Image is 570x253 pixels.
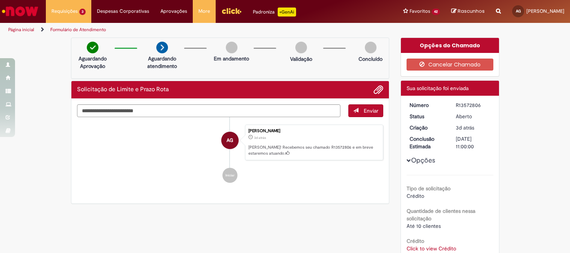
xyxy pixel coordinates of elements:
[404,113,450,120] dt: Status
[51,8,78,15] span: Requisições
[77,86,169,93] h2: Solicitação de Limite e Prazo Rota Histórico de tíquete
[401,38,499,53] div: Opções do Chamado
[456,113,491,120] div: Aberto
[456,124,474,131] time: 27/09/2025 10:35:01
[348,104,383,117] button: Enviar
[160,8,187,15] span: Aprovações
[278,8,296,17] p: +GenAi
[404,135,450,150] dt: Conclusão Estimada
[198,8,210,15] span: More
[451,8,485,15] a: Rascunhos
[456,135,491,150] div: [DATE] 11:00:00
[248,145,379,156] p: [PERSON_NAME]! Recebemos seu chamado R13572806 e em breve estaremos atuando.
[97,8,149,15] span: Despesas Corporativas
[407,208,475,222] b: Quantidade de clientes nessa solicitação
[456,101,491,109] div: R13572806
[410,8,430,15] span: Favoritos
[221,5,242,17] img: click_logo_yellow_360x200.png
[79,9,86,15] span: 3
[407,245,456,252] a: Click to view Crédito
[144,55,180,70] p: Aguardando atendimento
[365,42,376,53] img: img-circle-grey.png
[87,42,98,53] img: check-circle-green.png
[77,125,384,161] li: Amanda Cristina Martins Goncalves
[77,104,341,117] textarea: Digite sua mensagem aqui...
[214,55,249,62] p: Em andamento
[1,4,39,19] img: ServiceNow
[156,42,168,53] img: arrow-next.png
[226,42,237,53] img: img-circle-grey.png
[516,9,521,14] span: AG
[407,185,451,192] b: Tipo de solicitação
[373,85,383,95] button: Adicionar anexos
[253,8,296,17] div: Padroniza
[358,55,383,63] p: Concluído
[248,129,379,133] div: [PERSON_NAME]
[254,136,266,140] span: 3d atrás
[8,27,34,33] a: Página inicial
[458,8,485,15] span: Rascunhos
[432,9,440,15] span: 42
[77,117,384,191] ul: Histórico de tíquete
[227,131,233,149] span: AG
[407,59,493,71] button: Cancelar Chamado
[364,107,378,114] span: Enviar
[456,124,491,131] div: 27/09/2025 10:35:01
[407,223,441,229] span: Até 10 clientes
[407,85,469,92] span: Sua solicitação foi enviada
[456,124,474,131] span: 3d atrás
[50,27,106,33] a: Formulário de Atendimento
[407,193,424,199] span: Crédito
[404,124,450,131] dt: Criação
[290,55,312,63] p: Validação
[221,132,239,149] div: Amanda Cristina Martins Goncalves
[74,55,111,70] p: Aguardando Aprovação
[295,42,307,53] img: img-circle-grey.png
[526,8,564,14] span: [PERSON_NAME]
[6,23,374,37] ul: Trilhas de página
[407,238,424,244] b: Crédito
[404,101,450,109] dt: Número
